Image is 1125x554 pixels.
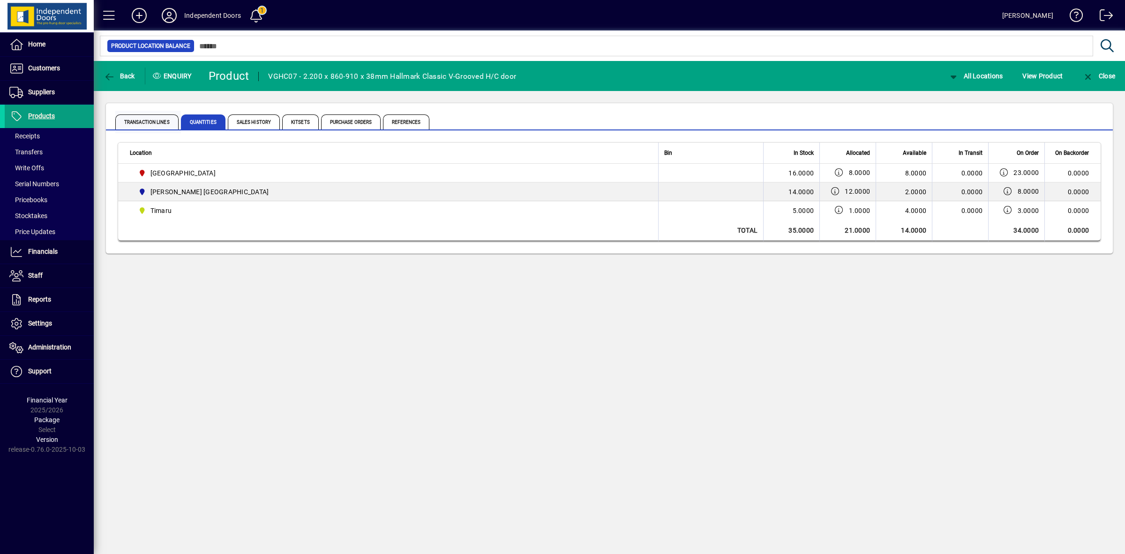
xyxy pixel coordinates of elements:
span: Close [1082,72,1115,80]
span: Pricebooks [9,196,47,204]
div: [PERSON_NAME] [1002,8,1053,23]
span: Settings [28,319,52,327]
span: Bin [664,148,672,158]
a: Logout [1093,2,1113,32]
span: Product Location Balance [111,41,190,51]
button: Add [124,7,154,24]
span: On Backorder [1055,148,1089,158]
span: 0.0000 [961,169,983,177]
div: Enquiry [145,68,202,83]
a: Reports [5,288,94,311]
span: Support [28,367,52,375]
a: Transfers [5,144,94,160]
a: Home [5,33,94,56]
button: Profile [154,7,184,24]
div: VGHC07 - 2.200 x 860-910 x 38mm Hallmark Classic V-Grooved H/C door [268,69,516,84]
span: Location [130,148,152,158]
span: Products [28,112,55,120]
td: 0.0000 [1044,164,1101,182]
a: Knowledge Base [1063,2,1083,32]
span: Version [36,436,58,443]
span: References [383,114,429,129]
span: 0.0000 [961,207,983,214]
span: 0.0000 [961,188,983,196]
td: 2.0000 [876,182,932,201]
span: Financial Year [27,396,67,404]
td: 0.0000 [1044,201,1101,220]
td: 5.0000 [763,201,819,220]
span: Transaction Lines [115,114,179,129]
span: 8.0000 [1018,187,1039,196]
td: 16.0000 [763,164,819,182]
a: Staff [5,264,94,288]
span: Sales History [228,114,280,129]
span: 8.0000 [849,168,870,177]
td: 14.0000 [876,220,932,241]
span: Back [104,72,135,80]
td: 35.0000 [763,220,819,241]
span: 23.0000 [1013,168,1039,177]
span: Kitsets [282,114,319,129]
a: Suppliers [5,81,94,104]
td: 34.0000 [988,220,1044,241]
a: Support [5,360,94,383]
span: Customers [28,64,60,72]
span: Price Updates [9,228,55,235]
span: Timaru [150,206,172,215]
span: 12.0000 [845,187,870,196]
span: [GEOGRAPHIC_DATA] [150,168,216,178]
span: Serial Numbers [9,180,59,188]
span: Available [903,148,926,158]
td: 21.0000 [819,220,876,241]
span: Financials [28,248,58,255]
button: Back [101,68,137,84]
a: Price Updates [5,224,94,240]
td: 4.0000 [876,201,932,220]
td: 8.0000 [876,164,932,182]
div: Product [209,68,249,83]
span: Allocated [846,148,870,158]
a: Write Offs [5,160,94,176]
a: Administration [5,336,94,359]
span: All Locations [948,72,1003,80]
app-page-header-button: Back [94,68,145,84]
span: Timaru [135,205,648,216]
button: All Locations [945,68,1005,84]
td: 14.0000 [763,182,819,201]
td: 0.0000 [1044,182,1101,201]
a: Receipts [5,128,94,144]
span: Receipts [9,132,40,140]
button: View Product [1020,68,1065,84]
a: Pricebooks [5,192,94,208]
span: 3.0000 [1018,206,1039,215]
span: Suppliers [28,88,55,96]
td: Total [658,220,763,241]
span: Administration [28,343,71,351]
a: Customers [5,57,94,80]
span: Christchurch [135,167,648,179]
span: In Stock [794,148,814,158]
span: Quantities [181,114,225,129]
span: Staff [28,272,43,279]
a: Financials [5,240,94,264]
a: Settings [5,312,94,335]
span: On Order [1017,148,1039,158]
span: Stocktakes [9,212,47,220]
span: Transfers [9,148,43,156]
a: Stocktakes [5,208,94,224]
button: Close [1080,68,1117,84]
span: 1.0000 [849,206,870,215]
span: View Product [1022,68,1063,83]
span: Home [28,40,45,48]
span: [PERSON_NAME] [GEOGRAPHIC_DATA] [150,187,269,197]
app-page-header-button: Change Location [938,68,1013,84]
span: In Transit [959,148,982,158]
td: 0.0000 [1044,220,1101,241]
span: Write Offs [9,164,44,172]
span: Cromwell Central Otago [135,186,648,197]
div: Independent Doors [184,8,241,23]
app-page-header-button: Close enquiry [1072,68,1125,84]
span: Purchase Orders [321,114,381,129]
span: Package [34,416,60,424]
a: Serial Numbers [5,176,94,192]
